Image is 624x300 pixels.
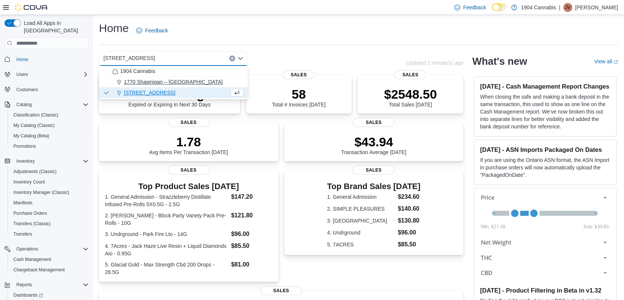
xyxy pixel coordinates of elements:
span: Sales [353,118,394,127]
button: Customers [1,84,92,95]
button: Close list of options [237,55,243,61]
dd: $85.50 [231,242,272,250]
span: Purchase Orders [13,210,47,216]
button: Transfers (Classic) [7,218,92,229]
span: Inventory Count [13,179,45,185]
span: Inventory Count [10,178,89,186]
button: Reports [13,280,35,289]
a: Chargeback Management [10,265,68,274]
dt: 4. Undrground [327,229,395,236]
img: Cova [15,4,48,11]
span: Operations [13,245,89,253]
a: Purchase Orders [10,209,50,218]
span: Users [16,71,28,77]
span: My Catalog (Classic) [10,121,89,130]
a: Manifests [10,198,35,207]
span: Inventory Manager (Classic) [13,189,69,195]
button: Operations [13,245,41,253]
a: Transfers [10,230,35,239]
span: Purchase Orders [10,209,89,218]
button: Purchase Orders [7,208,92,218]
dd: $140.60 [398,204,420,213]
button: Inventory [13,157,38,166]
span: 1904 Cannabis [120,67,155,75]
span: Cash Management [10,255,89,264]
button: Catalog [1,99,92,110]
span: Adjustments (Classic) [13,169,57,175]
dd: $121.80 [231,211,272,220]
div: Transaction Average [DATE] [341,134,407,155]
a: Feedback [133,23,171,38]
button: 1904 Cannabis [99,66,248,77]
button: Catalog [13,100,35,109]
dt: 2. SIMPLE PLEASURES [327,205,395,213]
dt: 4. 7Acres - Jack Haze Live Resin + Liquid Diamonds Aio - 0.95G [105,242,228,257]
a: Inventory Count [10,178,48,186]
div: Jeffrey Villeneuve [563,3,572,12]
h2: What's new [472,55,527,67]
dd: $96.00 [231,230,272,239]
p: If you are using the Ontario ASN format, the ASN Import in purchase orders will now automatically... [480,156,610,179]
h3: [DATE] - Cash Management Report Changes [480,83,610,90]
button: Manifests [7,198,92,208]
p: 1.78 [149,134,228,149]
span: Inventory Manager (Classic) [10,188,89,197]
dd: $234.60 [398,192,420,201]
button: Adjustments (Classic) [7,166,92,177]
a: My Catalog (Beta) [10,131,52,140]
span: Reports [16,282,32,288]
h3: Top Product Sales [DATE] [105,182,272,191]
span: Sales [168,118,209,127]
p: 1904 Cannabis [521,3,556,12]
span: Sales [395,70,426,79]
span: Sales [168,166,209,175]
div: Total # Invoices [DATE] [272,87,326,108]
dd: $130.80 [398,216,420,225]
span: [STREET_ADDRESS] [103,54,155,63]
button: [STREET_ADDRESS] [99,87,248,98]
div: Avg Items Per Transaction [DATE] [149,134,228,155]
button: Classification (Classic) [7,110,92,120]
span: Feedback [463,4,486,11]
button: My Catalog (Beta) [7,131,92,141]
p: 58 [272,87,326,102]
dt: 5. 7ACRES [327,241,395,248]
dd: $96.00 [398,228,420,237]
dt: 2. [PERSON_NAME] - Block Party Variety Pack Pre-Rolls - 10G [105,212,228,227]
a: Dashboards [10,291,46,300]
h3: Top Brand Sales [DATE] [327,182,420,191]
span: Home [13,54,89,64]
a: Classification (Classic) [10,111,61,119]
span: Classification (Classic) [10,111,89,119]
button: Inventory Count [7,177,92,187]
span: Feedback [145,27,168,34]
h3: [DATE] - Product Filtering in Beta in v1.32 [480,287,610,294]
span: Home [16,57,28,63]
p: When closing the safe and making a bank deposit in the same transaction, this used to show as one... [480,93,610,130]
p: $43.94 [341,134,407,149]
p: | [559,3,560,12]
a: Home [13,55,31,64]
span: Sales [283,70,314,79]
a: Adjustments (Classic) [10,167,60,176]
dt: 1. General Admission [327,193,395,201]
a: Cash Management [10,255,54,264]
dt: 5. Glacial Gold - Max Strength Cbd 200 Drops - 28.5G [105,261,228,276]
span: Load All Apps in [GEOGRAPHIC_DATA] [21,19,89,34]
a: Inventory Manager (Classic) [10,188,72,197]
span: Manifests [10,198,89,207]
span: Manifests [13,200,32,206]
h3: [DATE] - ASN Imports Packaged On Dates [480,146,610,153]
dt: 3. Undrground - Park Fire Lto - 14G [105,230,228,238]
span: [STREET_ADDRESS] [124,89,175,96]
dt: 3. [GEOGRAPHIC_DATA] [327,217,395,224]
span: Promotions [10,142,89,151]
svg: External link [614,60,618,64]
dt: 1. General Admission - Strazzleberry Distillate Infused Pre-Rolls 5X0.5G - 2.5G [105,193,228,208]
p: [PERSON_NAME] [575,3,618,12]
span: Inventory [16,158,35,164]
button: Users [1,69,92,80]
dd: $81.00 [231,260,272,269]
dd: $85.50 [398,240,420,249]
button: Promotions [7,141,92,151]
